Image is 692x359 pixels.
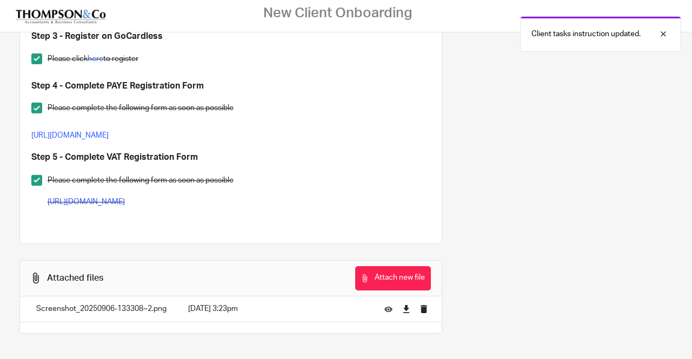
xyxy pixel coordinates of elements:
[36,303,167,314] p: Screenshot_20250906-133308~2.png
[31,132,109,139] a: [URL][DOMAIN_NAME]
[188,303,368,314] p: [DATE] 3:23pm
[47,273,103,284] div: Attached files
[48,53,430,64] p: Please click to register
[88,55,103,63] a: here
[355,266,431,290] button: Attach new file
[48,198,125,206] a: [URL][DOMAIN_NAME]
[31,153,198,161] strong: Step 5 - Complete VAT Registration Form
[531,29,641,39] p: Client tasks instruction updated.
[16,8,106,24] img: Thompson&Co_Transparent.png
[31,32,163,40] strong: Step 3 - Register on GoCardless
[48,175,430,186] p: Please complete the following form as soon as possible
[402,304,410,315] a: Download
[263,5,412,22] h2: New Client Onboarding
[31,82,204,90] strong: Step 4 - Complete PAYE Registration Form
[48,103,430,113] p: Please complete the following form as soon as possible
